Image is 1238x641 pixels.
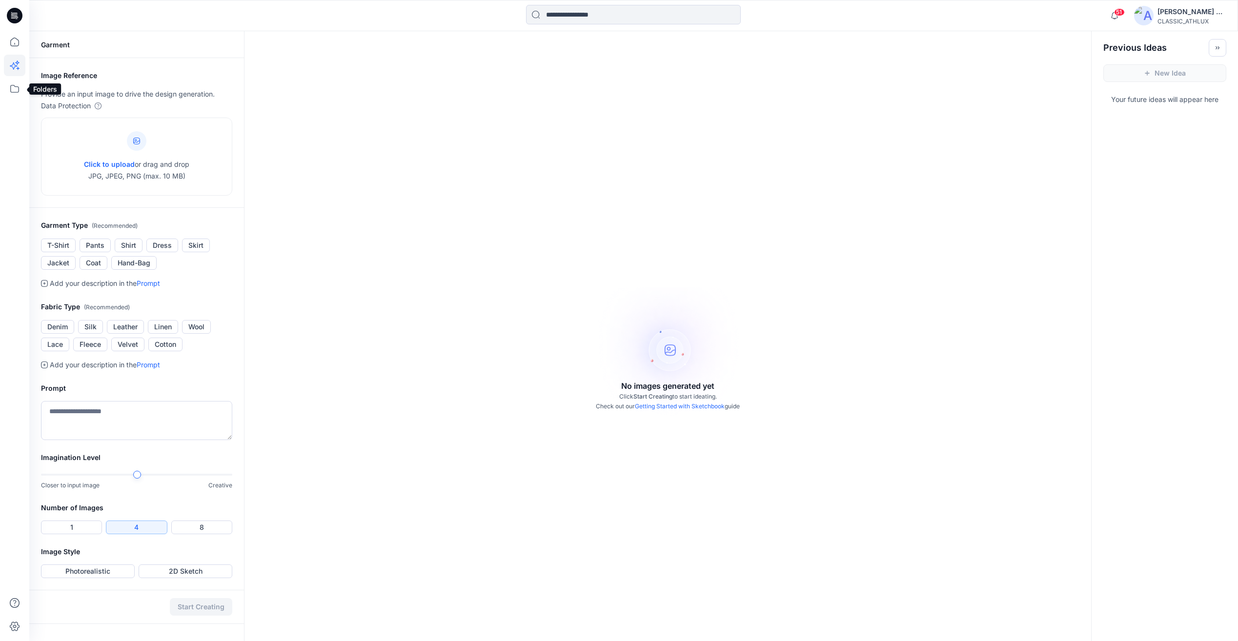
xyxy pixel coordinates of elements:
[115,239,142,252] button: Shirt
[80,239,111,252] button: Pants
[106,521,167,534] button: 4
[208,481,232,490] p: Creative
[41,301,232,313] h2: Fabric Type
[182,239,210,252] button: Skirt
[137,279,160,287] a: Prompt
[41,382,232,394] h2: Prompt
[73,338,107,351] button: Fleece
[107,320,144,334] button: Leather
[41,481,100,490] p: Closer to input image
[84,160,135,168] span: Click to upload
[1209,39,1226,57] button: Toggle idea bar
[92,222,138,229] span: ( Recommended )
[137,361,160,369] a: Prompt
[111,256,157,270] button: Hand-Bag
[41,100,91,112] p: Data Protection
[41,88,232,100] p: Provide an input image to drive the design generation.
[41,320,74,334] button: Denim
[50,278,160,289] p: Add your description in the
[621,380,714,392] p: No images generated yet
[139,564,232,578] button: 2D Sketch
[1157,18,1226,25] div: CLASSIC_ATHLUX
[148,320,178,334] button: Linen
[80,256,107,270] button: Coat
[146,239,178,252] button: Dress
[41,452,232,463] h2: Imagination Level
[41,338,69,351] button: Lace
[111,338,144,351] button: Velvet
[41,521,102,534] button: 1
[78,320,103,334] button: Silk
[182,320,211,334] button: Wool
[1103,42,1167,54] h2: Previous Ideas
[1114,8,1125,16] span: 51
[1092,90,1238,105] p: Your future ideas will appear here
[633,393,672,400] span: Start Creating
[1157,6,1226,18] div: [PERSON_NAME] Cfai
[84,159,189,182] p: or drag and drop JPG, JPEG, PNG (max. 10 MB)
[41,564,135,578] button: Photorealistic
[1134,6,1154,25] img: avatar
[50,359,160,371] p: Add your description in the
[635,402,725,410] a: Getting Started with Sketchbook
[41,502,232,514] h2: Number of Images
[41,546,232,558] h2: Image Style
[84,303,130,311] span: ( Recommended )
[41,70,232,81] h2: Image Reference
[148,338,183,351] button: Cotton
[171,521,232,534] button: 8
[596,392,740,411] p: Click to start ideating. Check out our guide
[41,239,76,252] button: T-Shirt
[41,220,232,232] h2: Garment Type
[41,256,76,270] button: Jacket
